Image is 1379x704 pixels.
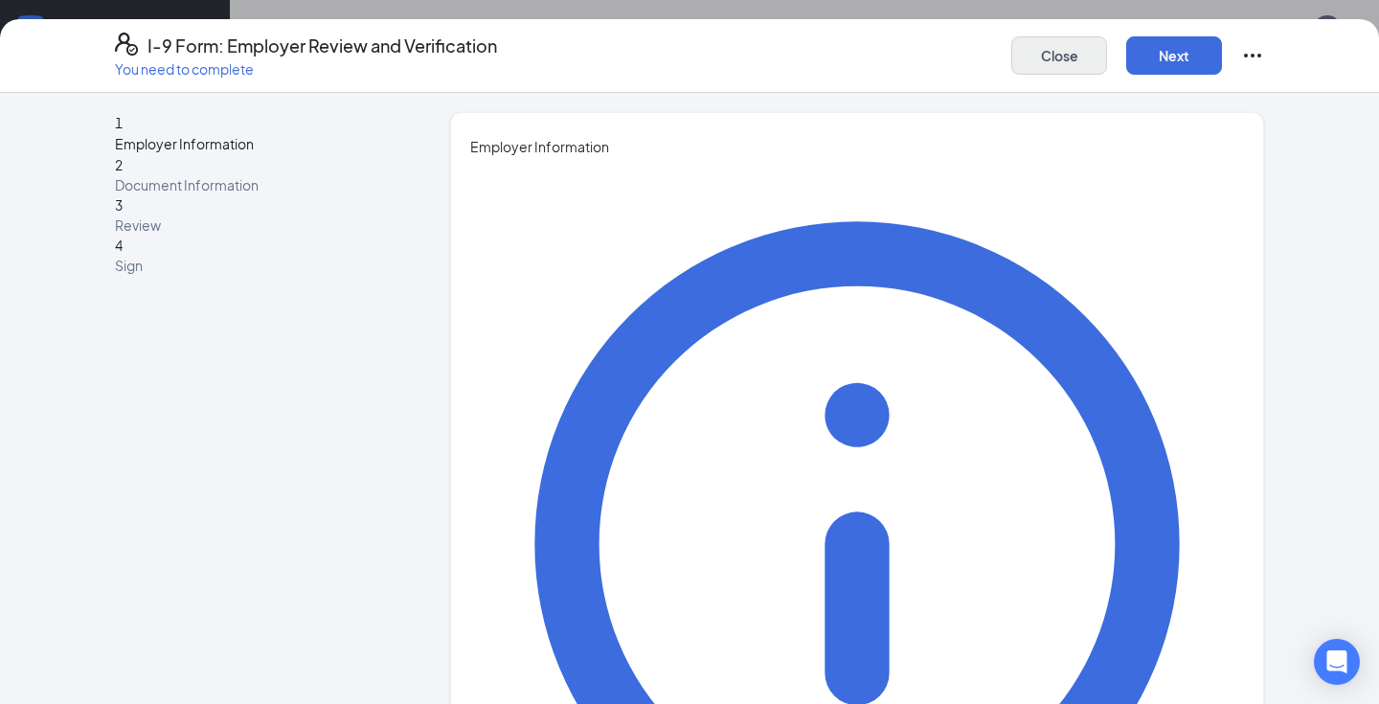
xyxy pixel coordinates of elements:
div: Open Intercom Messenger [1314,639,1360,685]
svg: FormI9EVerifyIcon [115,33,138,56]
span: 4 [115,237,123,254]
span: 2 [115,156,123,173]
button: Next [1126,36,1222,75]
span: 3 [115,196,123,214]
span: 1 [115,114,123,131]
button: Close [1011,36,1107,75]
span: Employer Information [115,133,402,154]
span: Review [115,216,402,235]
span: Sign [115,256,402,275]
h4: I-9 Form: Employer Review and Verification [147,33,497,59]
svg: Ellipses [1241,44,1264,67]
span: Employer Information [470,136,1244,157]
p: You need to complete [115,59,497,79]
span: Document Information [115,175,402,194]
